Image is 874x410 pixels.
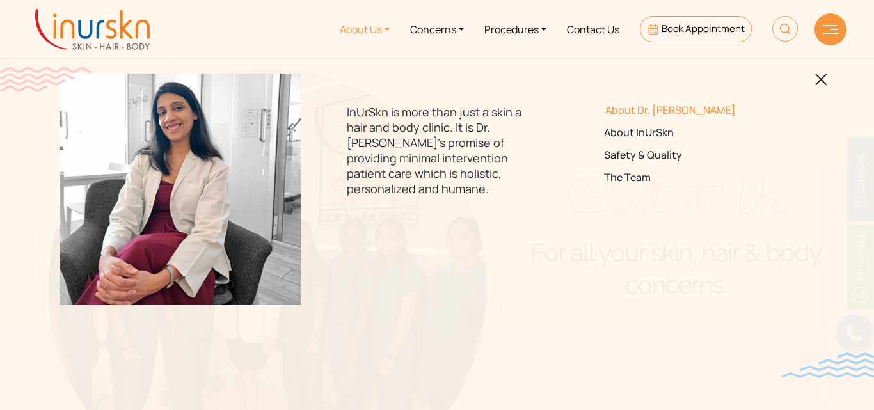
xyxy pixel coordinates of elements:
a: Safety & Quality [604,149,784,161]
a: Contact Us [557,5,630,53]
span: Book Appointment [662,22,745,35]
a: About Dr. [PERSON_NAME] [604,104,784,116]
img: bluewave [782,352,874,378]
a: Concerns [400,5,474,53]
img: HeaderSearch [772,16,798,42]
a: About InUrSkn [604,127,784,139]
a: Book Appointment [640,16,752,42]
img: menuabout [60,74,301,305]
img: blackclosed [815,74,827,86]
p: InUrSkn is more than just a skin a hair and body clinic. It is Dr. [PERSON_NAME]'s promise of pro... [347,104,527,196]
img: inurskn-logo [35,9,150,50]
a: Procedures [474,5,557,53]
a: About Us [330,5,400,53]
img: hamLine.svg [823,25,838,34]
a: The Team [604,172,784,184]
